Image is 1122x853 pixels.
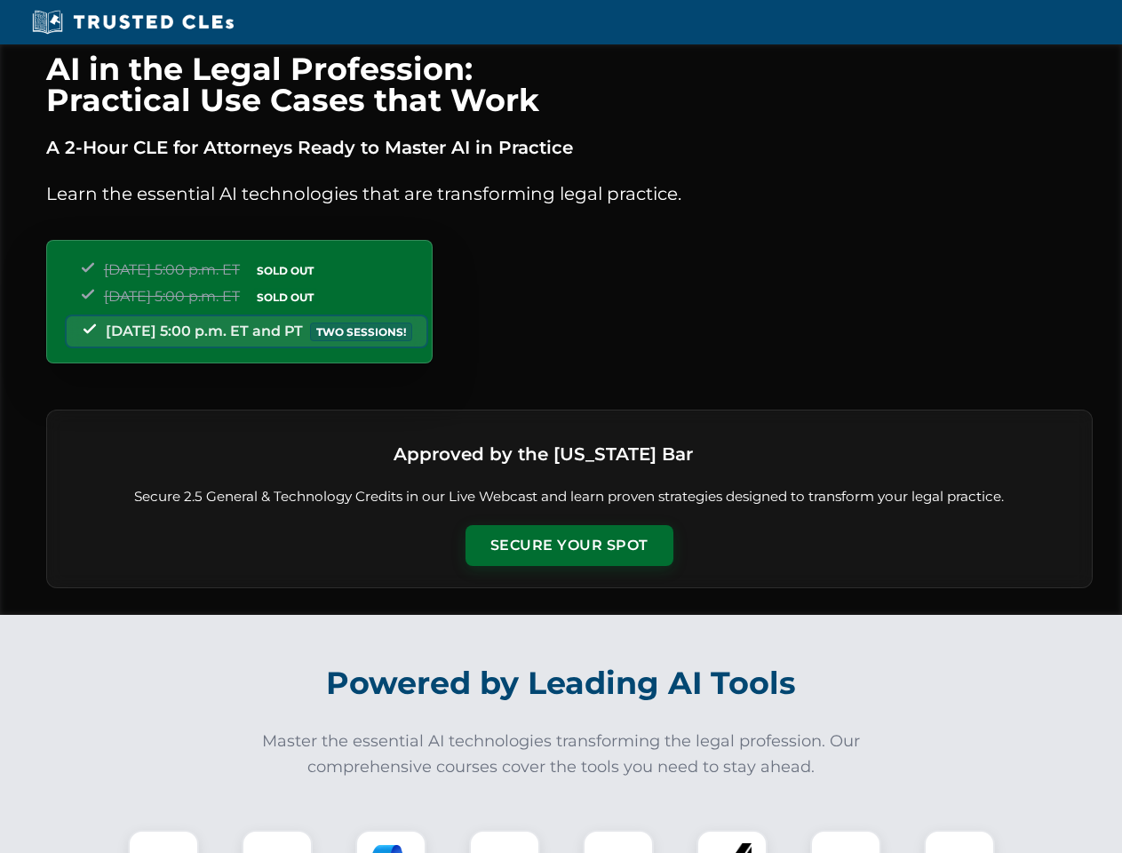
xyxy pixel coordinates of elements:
[68,487,1070,507] p: Secure 2.5 General & Technology Credits in our Live Webcast and learn proven strategies designed ...
[251,729,872,780] p: Master the essential AI technologies transforming the legal profession. Our comprehensive courses...
[251,288,320,307] span: SOLD OUT
[46,179,1093,208] p: Learn the essential AI technologies that are transforming legal practice.
[394,438,693,470] h3: Approved by the [US_STATE] Bar
[466,525,673,566] button: Secure Your Spot
[104,288,240,305] span: [DATE] 5:00 p.m. ET
[251,261,320,280] span: SOLD OUT
[104,261,240,278] span: [DATE] 5:00 p.m. ET
[46,53,1093,116] h1: AI in the Legal Profession: Practical Use Cases that Work
[700,432,744,476] img: Logo
[27,9,239,36] img: Trusted CLEs
[69,652,1054,714] h2: Powered by Leading AI Tools
[46,133,1093,162] p: A 2-Hour CLE for Attorneys Ready to Master AI in Practice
